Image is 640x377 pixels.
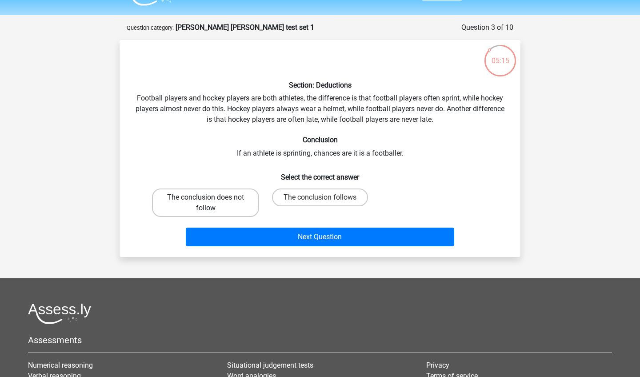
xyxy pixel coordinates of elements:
[186,228,455,246] button: Next Question
[176,23,314,32] strong: [PERSON_NAME] [PERSON_NAME] test set 1
[127,24,174,31] small: Question category:
[272,188,368,206] label: The conclusion follows
[134,81,506,89] h6: Section: Deductions
[484,44,517,66] div: 05:15
[134,166,506,181] h6: Select the correct answer
[28,303,91,324] img: Assessly logo
[426,361,449,369] a: Privacy
[461,22,513,33] div: Question 3 of 10
[28,335,612,345] h5: Assessments
[134,136,506,144] h6: Conclusion
[28,361,93,369] a: Numerical reasoning
[123,47,517,250] div: Football players and hockey players are both athletes, the difference is that football players of...
[227,361,313,369] a: Situational judgement tests
[152,188,259,217] label: The conclusion does not follow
